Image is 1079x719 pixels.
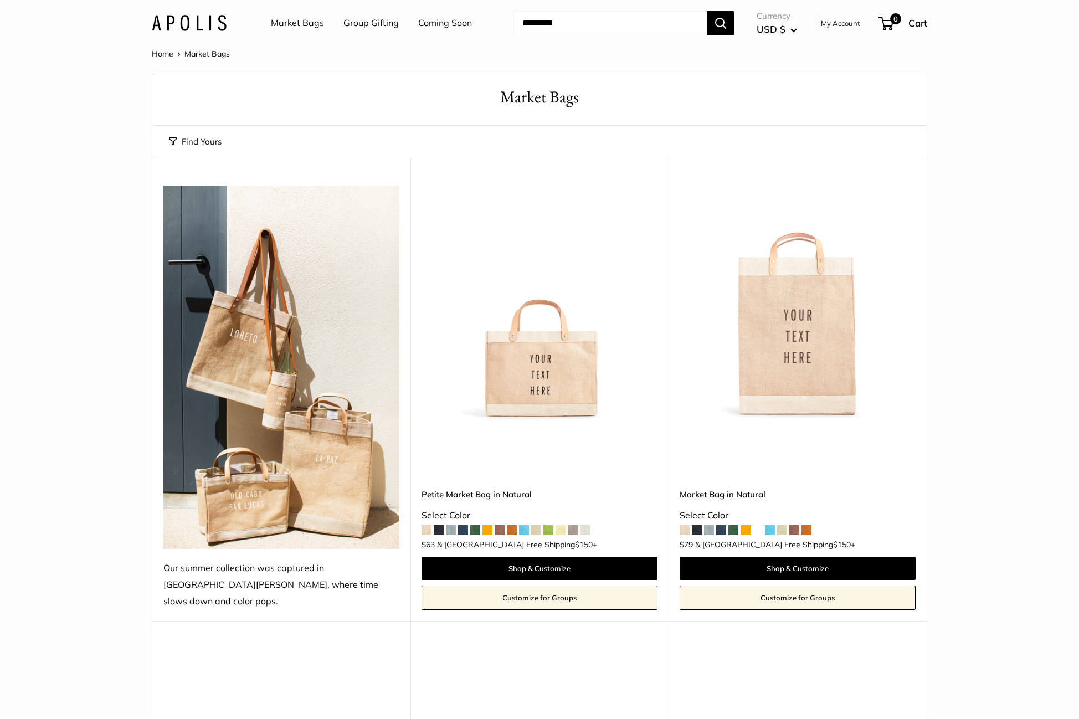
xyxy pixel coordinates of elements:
[418,15,472,32] a: Coming Soon
[833,540,851,549] span: $150
[184,49,230,59] span: Market Bags
[908,17,927,29] span: Cart
[680,488,916,501] a: Market Bag in Natural
[575,540,593,549] span: $150
[890,13,901,24] span: 0
[169,85,910,109] h1: Market Bags
[152,15,227,31] img: Apolis
[880,14,927,32] a: 0 Cart
[707,11,734,35] button: Search
[422,540,435,549] span: $63
[422,586,657,610] a: Customize for Groups
[680,540,693,549] span: $79
[152,47,230,61] nav: Breadcrumb
[152,49,173,59] a: Home
[513,11,707,35] input: Search...
[422,488,657,501] a: Petite Market Bag in Natural
[680,557,916,580] a: Shop & Customize
[422,507,657,524] div: Select Color
[163,186,399,549] img: Our summer collection was captured in Todos Santos, where time slows down and color pops.
[695,541,855,548] span: & [GEOGRAPHIC_DATA] Free Shipping +
[821,17,860,30] a: My Account
[680,186,916,422] a: Market Bag in NaturalMarket Bag in Natural
[422,186,657,422] img: Petite Market Bag in Natural
[437,541,597,548] span: & [GEOGRAPHIC_DATA] Free Shipping +
[343,15,399,32] a: Group Gifting
[680,507,916,524] div: Select Color
[169,134,222,150] button: Find Yours
[757,20,797,38] button: USD $
[271,15,324,32] a: Market Bags
[680,186,916,422] img: Market Bag in Natural
[422,186,657,422] a: Petite Market Bag in Naturaldescription_Effortless style that elevates every moment
[680,586,916,610] a: Customize for Groups
[163,560,399,610] div: Our summer collection was captured in [GEOGRAPHIC_DATA][PERSON_NAME], where time slows down and c...
[757,23,785,35] span: USD $
[757,8,797,24] span: Currency
[422,557,657,580] a: Shop & Customize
